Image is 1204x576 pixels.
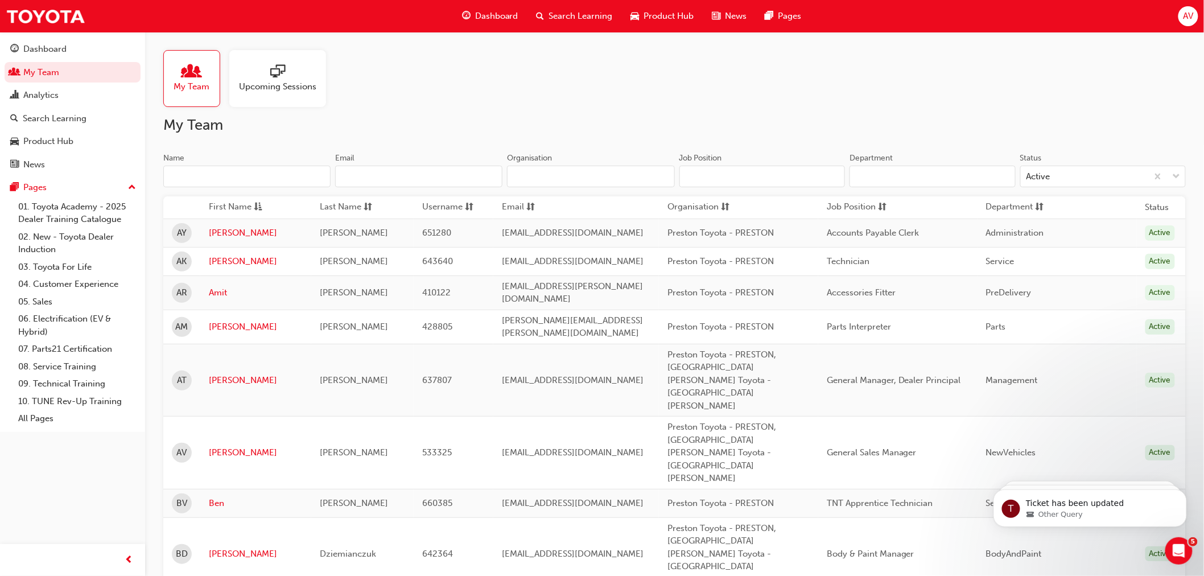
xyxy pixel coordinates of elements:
[14,340,141,358] a: 07. Parts21 Certification
[209,255,303,268] a: [PERSON_NAME]
[209,320,303,334] a: [PERSON_NAME]
[209,374,303,387] a: [PERSON_NAME]
[507,153,552,164] div: Organisation
[1145,201,1169,214] th: Status
[667,498,774,508] span: Preston Toyota - PRESTON
[23,158,45,171] div: News
[209,200,271,215] button: First Nameasc-icon
[667,228,774,238] span: Preston Toyota - PRESTON
[254,200,262,215] span: asc-icon
[14,228,141,258] a: 02. New - Toyota Dealer Induction
[163,166,331,187] input: Name
[622,5,703,28] a: car-iconProduct Hub
[209,446,303,459] a: [PERSON_NAME]
[163,153,184,164] div: Name
[184,64,199,80] span: people-icon
[475,10,518,23] span: Dashboard
[1183,10,1193,23] span: AV
[827,228,920,238] span: Accounts Payable Clerk
[850,153,893,164] div: Department
[827,498,933,508] span: TNT Apprentice Technician
[177,374,187,387] span: AT
[1165,537,1193,565] iframe: Intercom live chat
[320,287,388,298] span: [PERSON_NAME]
[5,39,141,60] a: Dashboard
[1178,6,1198,26] button: AV
[526,200,535,215] span: sorting-icon
[827,256,869,266] span: Technician
[679,166,846,187] input: Job Position
[712,9,721,23] span: news-icon
[502,447,644,458] span: [EMAIL_ADDRESS][DOMAIN_NAME]
[827,322,891,332] span: Parts Interpreter
[320,375,388,385] span: [PERSON_NAME]
[14,393,141,410] a: 10. TUNE Rev-Up Training
[453,5,527,28] a: guage-iconDashboard
[986,228,1044,238] span: Administration
[986,200,1033,215] span: Department
[14,358,141,376] a: 08. Service Training
[502,256,644,266] span: [EMAIL_ADDRESS][DOMAIN_NAME]
[177,446,187,459] span: AV
[986,375,1038,385] span: Management
[10,137,19,147] span: car-icon
[827,200,889,215] button: Job Positionsorting-icon
[422,256,453,266] span: 643640
[502,315,643,339] span: [PERSON_NAME][EMAIL_ADDRESS][PERSON_NAME][DOMAIN_NAME]
[756,5,811,28] a: pages-iconPages
[1020,153,1042,164] div: Status
[23,181,47,194] div: Pages
[725,10,747,23] span: News
[667,349,776,411] span: Preston Toyota - PRESTON, [GEOGRAPHIC_DATA][PERSON_NAME] Toyota - [GEOGRAPHIC_DATA][PERSON_NAME]
[537,9,545,23] span: search-icon
[422,200,485,215] button: Usernamesorting-icon
[502,200,564,215] button: Emailsorting-icon
[176,320,188,334] span: AM
[986,447,1036,458] span: NewVehicles
[5,154,141,175] a: News
[209,286,303,299] a: Amit
[827,375,961,385] span: General Manager, Dealer Principal
[174,80,210,93] span: My Team
[5,177,141,198] button: Pages
[10,44,19,55] span: guage-icon
[10,68,19,78] span: people-icon
[878,200,886,215] span: sorting-icon
[229,50,335,107] a: Upcoming Sessions
[422,200,463,215] span: Username
[320,447,388,458] span: [PERSON_NAME]
[320,322,388,332] span: [PERSON_NAME]
[1145,373,1175,388] div: Active
[5,85,141,106] a: Analytics
[14,293,141,311] a: 05. Sales
[14,310,141,340] a: 06. Electrification (EV & Hybrid)
[1189,537,1198,546] span: 5
[422,549,453,559] span: 642364
[320,228,388,238] span: [PERSON_NAME]
[827,549,914,559] span: Body & Paint Manager
[778,10,802,23] span: Pages
[502,498,644,508] span: [EMAIL_ADDRESS][DOMAIN_NAME]
[177,227,187,240] span: AY
[14,258,141,276] a: 03. Toyota For Life
[703,5,756,28] a: news-iconNews
[23,135,73,148] div: Product Hub
[5,131,141,152] a: Product Hub
[502,549,644,559] span: [EMAIL_ADDRESS][DOMAIN_NAME]
[239,80,316,93] span: Upcoming Sessions
[270,64,285,80] span: sessionType_ONLINE_URL-icon
[335,166,502,187] input: Email
[644,10,694,23] span: Product Hub
[14,275,141,293] a: 04. Customer Experience
[163,50,229,107] a: My Team
[209,548,303,561] a: [PERSON_NAME]
[5,108,141,129] a: Search Learning
[6,3,85,29] a: Trak
[850,166,1016,187] input: Department
[176,286,187,299] span: AR
[23,43,67,56] div: Dashboard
